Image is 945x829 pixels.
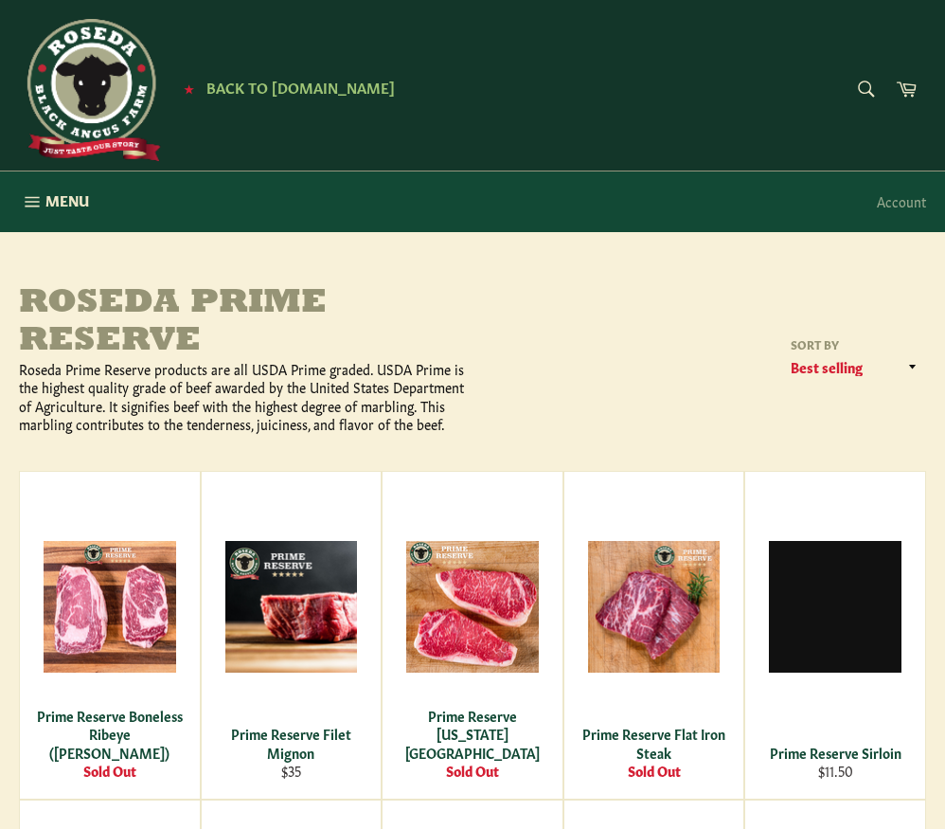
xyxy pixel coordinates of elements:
[576,762,732,780] div: Sold Out
[758,744,914,762] div: Prime Reserve Sirloin
[758,762,914,780] div: $11.50
[174,81,395,96] a: ★ Back to [DOMAIN_NAME]
[225,541,358,674] img: Prime Reserve Filet Mignon
[201,471,383,800] a: Prime Reserve Filet Mignon Prime Reserve Filet Mignon $35
[576,725,732,762] div: Prime Reserve Flat Iron Steak
[32,762,188,780] div: Sold Out
[19,471,201,800] a: Prime Reserve Boneless Ribeye (Delmonico) Prime Reserve Boneless Ribeye ([PERSON_NAME]) Sold Out
[206,77,395,97] span: Back to [DOMAIN_NAME]
[19,360,472,433] p: Roseda Prime Reserve products are all USDA Prime graded. USDA Prime is the highest quality grade ...
[45,190,89,210] span: Menu
[588,541,721,674] img: Prime Reserve Flat Iron Steak
[32,707,188,762] div: Prime Reserve Boneless Ribeye ([PERSON_NAME])
[744,471,926,800] a: Prime Reserve Sirloin Prime Reserve Sirloin $11.50
[406,541,539,674] img: Prime Reserve New York Strip
[395,762,551,780] div: Sold Out
[563,471,745,800] a: Prime Reserve Flat Iron Steak Prime Reserve Flat Iron Steak Sold Out
[395,707,551,762] div: Prime Reserve [US_STATE][GEOGRAPHIC_DATA]
[382,471,563,800] a: Prime Reserve New York Strip Prime Reserve [US_STATE][GEOGRAPHIC_DATA] Sold Out
[213,725,369,762] div: Prime Reserve Filet Mignon
[184,81,194,96] span: ★
[19,285,472,360] h1: Roseda Prime Reserve
[784,336,926,352] label: Sort by
[19,19,161,161] img: Roseda Beef
[213,762,369,780] div: $35
[867,173,936,229] a: Account
[44,541,176,674] img: Prime Reserve Boneless Ribeye (Delmonico)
